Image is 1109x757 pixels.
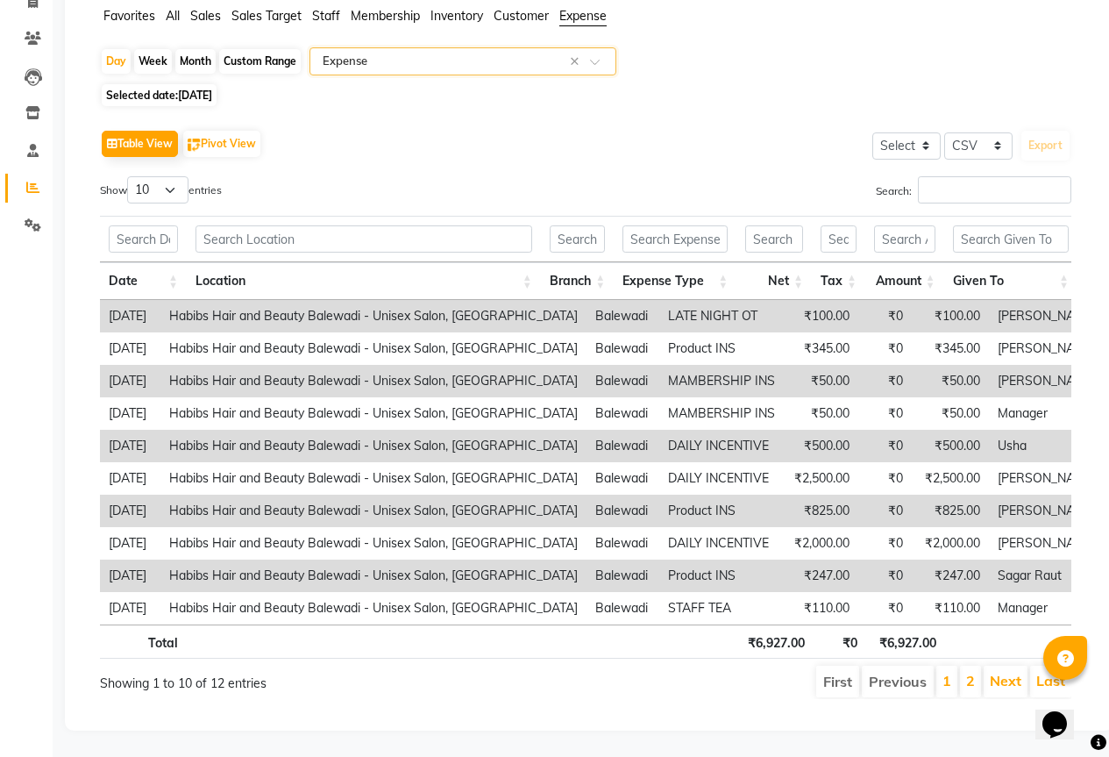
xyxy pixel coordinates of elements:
td: ₹0 [858,397,912,430]
td: ₹0 [858,527,912,560]
td: DAILY INCENTIVE [659,430,784,462]
td: Habibs Hair and Beauty Balewadi - Unisex Salon, [GEOGRAPHIC_DATA] [160,462,586,495]
td: Habibs Hair and Beauty Balewadi - Unisex Salon, [GEOGRAPHIC_DATA] [160,527,586,560]
th: Expense Type: activate to sort column ascending [614,262,736,300]
td: ₹500.00 [784,430,858,462]
td: Habibs Hair and Beauty Balewadi - Unisex Salon, [GEOGRAPHIC_DATA] [160,592,586,625]
span: All [166,8,180,24]
span: Selected date: [102,84,217,106]
label: Search: [876,176,1071,204]
td: DAILY INCENTIVE [659,527,784,560]
a: Next [990,672,1021,689]
div: Month [175,49,216,74]
td: Manager [989,397,1105,430]
td: Habibs Hair and Beauty Balewadi - Unisex Salon, [GEOGRAPHIC_DATA] [160,560,586,592]
th: ₹0 [814,625,866,659]
td: Habibs Hair and Beauty Balewadi - Unisex Salon, [GEOGRAPHIC_DATA] [160,430,586,462]
iframe: chat widget [1035,687,1091,739]
td: ₹247.00 [784,560,858,592]
a: 2 [966,672,975,689]
td: [PERSON_NAME] [989,462,1105,495]
td: [DATE] [100,332,160,365]
td: LATE NIGHT OT [659,300,784,332]
span: Expense [559,8,607,24]
td: ₹0 [858,365,912,397]
a: Last [1036,672,1065,689]
td: ₹345.00 [912,332,989,365]
span: Staff [312,8,340,24]
td: Sagar Raut [989,560,1105,592]
td: ₹0 [858,332,912,365]
th: Net: activate to sort column ascending [736,262,812,300]
input: Search Amount [874,225,935,253]
td: Manager [989,592,1105,625]
td: [PERSON_NAME] [989,527,1105,560]
span: Sales Target [231,8,302,24]
td: Habibs Hair and Beauty Balewadi - Unisex Salon, [GEOGRAPHIC_DATA] [160,332,586,365]
td: Balewadi [586,495,659,527]
td: Habibs Hair and Beauty Balewadi - Unisex Salon, [GEOGRAPHIC_DATA] [160,495,586,527]
td: [DATE] [100,592,160,625]
span: Inventory [430,8,483,24]
td: ₹825.00 [912,495,989,527]
th: ₹6,927.00 [866,625,944,659]
td: [DATE] [100,397,160,430]
td: Balewadi [586,365,659,397]
td: [DATE] [100,560,160,592]
span: Clear all [570,53,585,71]
td: ₹0 [858,430,912,462]
td: [DATE] [100,495,160,527]
th: ₹6,927.00 [739,625,814,659]
td: ₹0 [858,300,912,332]
span: Membership [351,8,420,24]
td: ₹50.00 [784,397,858,430]
td: [DATE] [100,430,160,462]
label: Show entries [100,176,222,204]
td: ₹50.00 [912,397,989,430]
input: Search Expense Type [622,225,728,253]
td: ₹500.00 [912,430,989,462]
input: Search Date [109,225,178,253]
td: ₹345.00 [784,332,858,365]
td: STAFF TEA [659,592,784,625]
td: ₹825.00 [784,495,858,527]
img: pivot.png [188,139,201,152]
td: Balewadi [586,462,659,495]
td: ₹247.00 [912,560,989,592]
td: ₹0 [858,462,912,495]
th: Tax: activate to sort column ascending [812,262,865,300]
td: ₹2,000.00 [784,527,858,560]
div: Custom Range [219,49,301,74]
td: ₹100.00 [912,300,989,332]
input: Search Given To [953,225,1070,253]
span: Customer [494,8,549,24]
span: [DATE] [178,89,212,102]
td: Product INS [659,560,784,592]
a: 1 [942,672,951,689]
input: Search Location [195,225,532,253]
th: Date: activate to sort column ascending [100,262,187,300]
td: MAMBERSHIP INS [659,365,784,397]
select: Showentries [127,176,188,204]
td: [PERSON_NAME] [989,365,1105,397]
td: Balewadi [586,592,659,625]
th: Location: activate to sort column ascending [187,262,541,300]
span: Sales [190,8,221,24]
td: Usha [989,430,1105,462]
td: ₹50.00 [784,365,858,397]
td: ₹0 [858,495,912,527]
td: Product INS [659,495,784,527]
button: Pivot View [183,131,260,157]
button: Table View [102,131,178,157]
input: Search: [918,176,1071,204]
input: Search Net [745,225,803,253]
td: ₹0 [858,560,912,592]
td: ₹0 [858,592,912,625]
td: ₹50.00 [912,365,989,397]
td: [PERSON_NAME] [989,495,1105,527]
td: DAILY INCENTIVE [659,462,784,495]
td: ₹2,500.00 [912,462,989,495]
td: ₹2,000.00 [912,527,989,560]
td: ₹100.00 [784,300,858,332]
td: MAMBERSHIP INS [659,397,784,430]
